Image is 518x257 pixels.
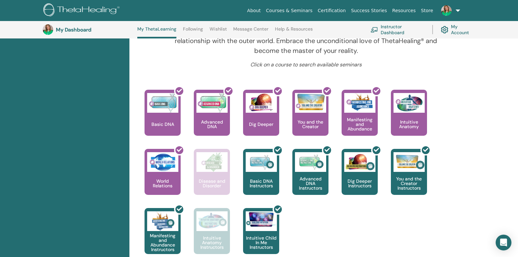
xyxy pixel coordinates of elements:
a: My ThetaLearning [137,26,176,38]
a: Dig Deeper Dig Deeper [243,90,279,149]
img: You and the Creator [295,93,326,111]
p: Dig Deeper [246,122,276,127]
a: World Relations World Relations [145,149,181,208]
a: Store [418,5,436,17]
a: You and the Creator Instructors You and the Creator Instructors [391,149,427,208]
img: Manifesting and Abundance Instructors [147,211,178,231]
a: Manifesting and Abundance Manifesting and Abundance [342,90,378,149]
img: Intuitive Child In Me Instructors [246,211,277,227]
img: Intuitive Anatomy Instructors [196,211,228,231]
p: Disease and Disorder [194,179,230,188]
a: Help & Resources [275,26,313,37]
a: Instructor Dashboard [371,22,424,37]
a: Advanced DNA Instructors Advanced DNA Instructors [292,149,328,208]
div: Open Intercom Messenger [496,235,511,250]
img: default.jpg [441,5,452,16]
img: Dig Deeper [246,93,277,113]
p: You and the Creator Instructors [391,176,427,190]
p: Dig Deeper Instructors [342,179,378,188]
a: Success Stories [349,5,390,17]
img: Manifesting and Abundance [344,93,375,113]
a: Message Center [233,26,268,37]
p: Basic DNA Instructors [243,179,279,188]
img: cog.svg [441,24,448,35]
a: Resources [390,5,418,17]
a: Disease and Disorder Disease and Disorder [194,149,230,208]
img: Advanced DNA Instructors [295,152,326,172]
img: logo.png [43,3,122,18]
p: Manifesting and Abundance Instructors [145,233,181,252]
img: chalkboard-teacher.svg [371,27,378,33]
p: Manifesting and Abundance [342,117,378,131]
a: Basic DNA Instructors Basic DNA Instructors [243,149,279,208]
p: Intuitive Anatomy [391,120,427,129]
a: Following [183,26,203,37]
p: World Relations [145,179,181,188]
img: default.jpg [43,24,53,35]
img: Disease and Disorder [196,152,228,172]
a: Advanced DNA Advanced DNA [194,90,230,149]
a: Dig Deeper Instructors Dig Deeper Instructors [342,149,378,208]
a: My Account [441,22,476,37]
img: Basic DNA [147,93,178,113]
p: You and the Creator [292,120,328,129]
a: Courses & Seminars [263,5,315,17]
p: Intuitive Child In Me Instructors [243,236,279,249]
a: Certification [315,5,348,17]
a: Intuitive Anatomy Intuitive Anatomy [391,90,427,149]
p: Advanced DNA [194,120,230,129]
img: Advanced DNA [196,93,228,113]
img: Basic DNA Instructors [246,152,277,172]
p: Click on a course to search available seminars [169,61,442,69]
a: You and the Creator You and the Creator [292,90,328,149]
p: The training explores healing from deep within the body's systems to healing your relationship wi... [169,26,442,56]
a: About [244,5,263,17]
img: Intuitive Anatomy [394,93,425,113]
h3: My Dashboard [56,27,122,33]
img: You and the Creator Instructors [394,152,425,172]
img: World Relations [147,152,178,172]
p: Advanced DNA Instructors [292,176,328,190]
a: Basic DNA Basic DNA [145,90,181,149]
p: Intuitive Anatomy Instructors [194,236,230,249]
a: Wishlist [210,26,227,37]
img: Dig Deeper Instructors [344,152,375,172]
